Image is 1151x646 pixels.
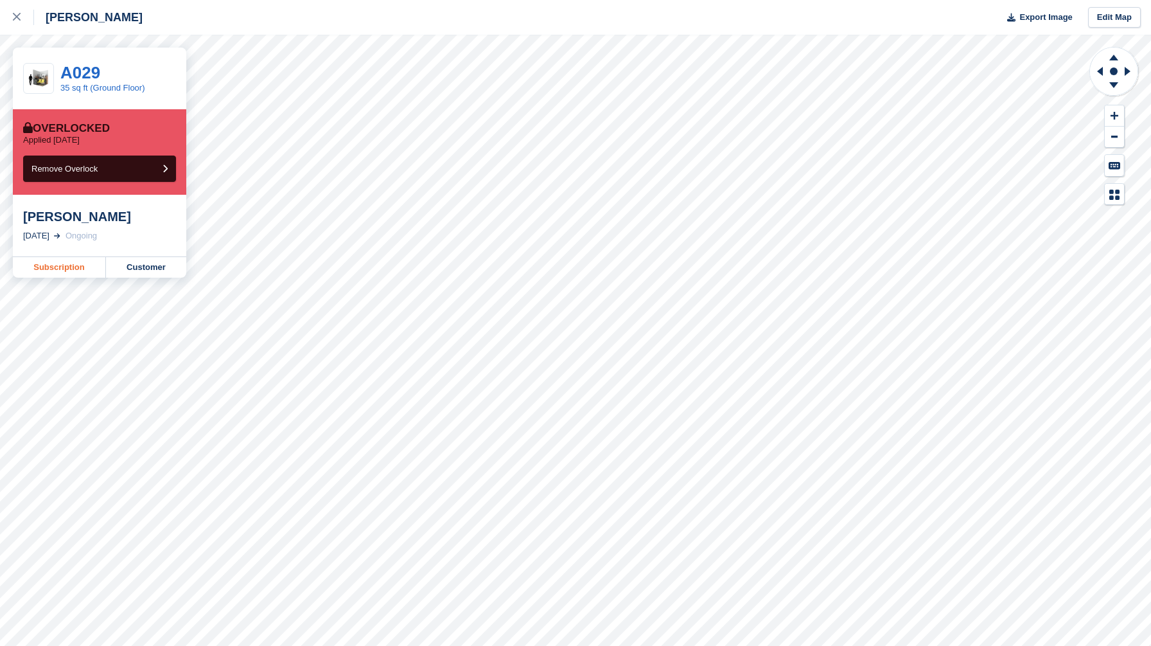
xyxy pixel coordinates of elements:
button: Remove Overlock [23,156,176,182]
div: Ongoing [66,229,97,242]
a: Customer [106,257,186,278]
div: [DATE] [23,229,49,242]
img: 35-sqft-unit.jpg [24,67,53,90]
button: Keyboard Shortcuts [1105,155,1124,176]
span: Remove Overlock [31,164,98,174]
div: Overlocked [23,122,110,135]
p: Applied [DATE] [23,135,80,145]
button: Zoom Out [1105,127,1124,148]
button: Zoom In [1105,105,1124,127]
button: Map Legend [1105,184,1124,205]
a: Edit Map [1088,7,1141,28]
button: Export Image [999,7,1073,28]
div: [PERSON_NAME] [34,10,143,25]
span: Export Image [1019,11,1072,24]
a: 35 sq ft (Ground Floor) [60,83,145,93]
a: A029 [60,63,100,82]
a: Subscription [13,257,106,278]
div: [PERSON_NAME] [23,209,176,224]
img: arrow-right-light-icn-cde0832a797a2874e46488d9cf13f60e5c3a73dbe684e267c42b8395dfbc2abf.svg [54,233,60,238]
